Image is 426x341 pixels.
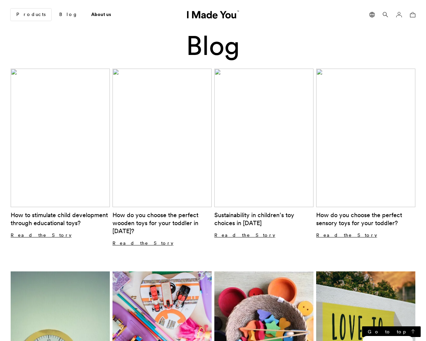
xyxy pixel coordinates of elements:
a: Go to top [362,326,421,337]
a: Read the Story [214,232,275,238]
h2: How to stimulate child development through educational toys? [11,211,110,227]
a: Read the Story [112,240,173,246]
h2: How do you choose the perfect wooden toys for your toddler in [DATE]? [112,211,212,235]
a: Blog [54,9,83,20]
a: Read the Story [316,232,377,238]
a: Products [11,9,51,21]
h2: Sustainability in children’s toy choices in [DATE] [214,211,314,227]
h1: Blog [11,30,415,62]
a: About us [86,9,116,20]
h2: How do you choose the perfect sensory toys for your toddler? [316,211,415,227]
a: Read the Story [11,232,72,238]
